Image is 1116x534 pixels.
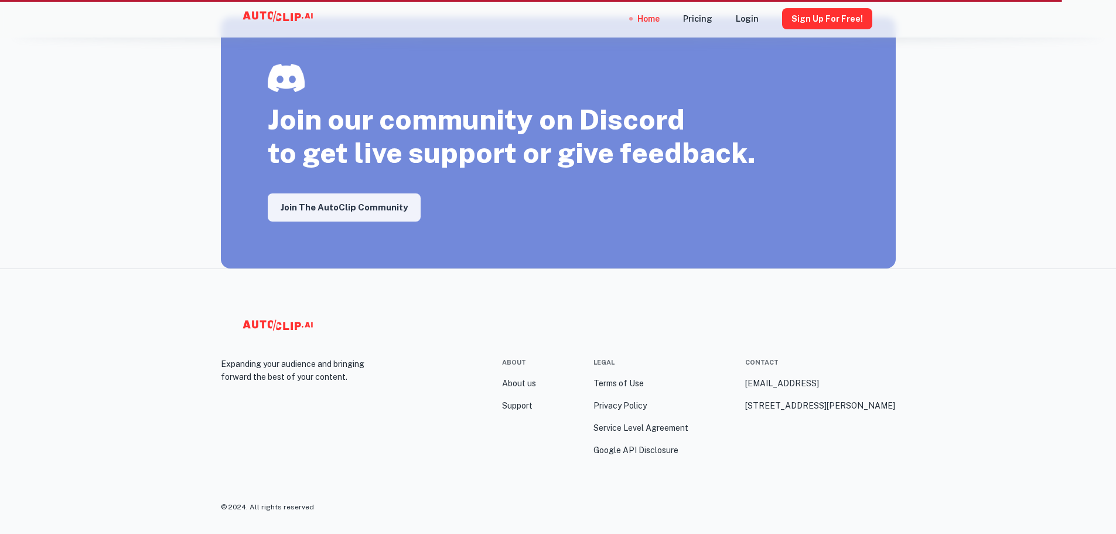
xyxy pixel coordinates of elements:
[745,399,895,412] a: [STREET_ADDRESS][PERSON_NAME]
[745,377,819,390] a: [EMAIL_ADDRESS]
[502,358,526,368] div: About
[268,64,305,92] img: discord.png
[745,358,779,368] div: Contact
[502,377,536,390] a: About us
[782,8,872,29] button: Sign Up for free!
[502,399,533,412] a: Support
[593,358,615,368] div: Legal
[593,421,688,434] a: Service Level Agreement
[268,193,421,222] a: Join the AutoClip Community
[268,64,756,170] div: Join our community on Discord to get live support or give feedback.
[221,358,390,383] p: Expanding your audience and bringing forward the best of your content.
[221,504,896,534] div: © 2024. All rights reserved
[593,377,644,390] a: Terms of Use
[593,399,647,412] a: Privacy Policy
[593,444,678,457] a: Google API Disclosure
